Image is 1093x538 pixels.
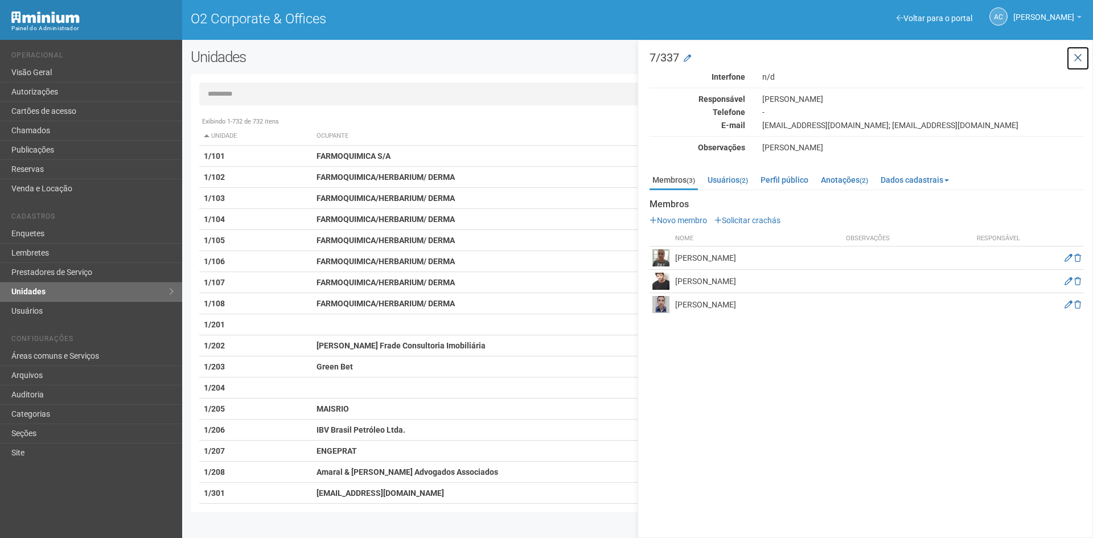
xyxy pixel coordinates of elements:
[317,173,455,182] strong: FARMOQUIMICA/HERBARIUM/ DERMA
[641,94,754,104] div: Responsável
[672,293,843,317] td: [PERSON_NAME]
[989,7,1008,26] a: AC
[860,176,868,184] small: (2)
[204,236,225,245] strong: 1/105
[1065,300,1073,309] a: Editar membro
[11,212,174,224] li: Cadastros
[650,171,698,190] a: Membros(3)
[204,320,225,329] strong: 1/201
[641,72,754,82] div: Interfone
[1065,277,1073,286] a: Editar membro
[684,53,691,64] a: Modificar a unidade
[11,11,80,23] img: Minium
[714,216,780,225] a: Solicitar crachás
[317,467,498,477] strong: Amaral & [PERSON_NAME] Advogados Associados
[204,299,225,308] strong: 1/108
[204,446,225,455] strong: 1/207
[317,341,486,350] strong: [PERSON_NAME] Frade Consultoria Imobiliária
[641,142,754,153] div: Observações
[317,446,357,455] strong: ENGEPRAT
[204,341,225,350] strong: 1/202
[705,171,751,188] a: Usuários(2)
[650,199,1084,210] strong: Membros
[650,216,707,225] a: Novo membro
[204,425,225,434] strong: 1/206
[672,247,843,270] td: [PERSON_NAME]
[878,171,952,188] a: Dados cadastrais
[754,107,1092,117] div: -
[204,278,225,287] strong: 1/107
[317,278,455,287] strong: FARMOQUIMICA/HERBARIUM/ DERMA
[1013,2,1074,22] span: Ana Carla de Carvalho Silva
[641,120,754,130] div: E-mail
[199,117,1076,127] div: Exibindo 1-732 de 732 itens
[317,488,444,498] strong: [EMAIL_ADDRESS][DOMAIN_NAME]
[204,362,225,371] strong: 1/203
[687,176,695,184] small: (3)
[754,94,1092,104] div: [PERSON_NAME]
[204,173,225,182] strong: 1/102
[1074,300,1081,309] a: Excluir membro
[1065,253,1073,262] a: Editar membro
[754,142,1092,153] div: [PERSON_NAME]
[204,488,225,498] strong: 1/301
[650,52,1084,63] h3: 7/337
[317,215,455,224] strong: FARMOQUIMICA/HERBARIUM/ DERMA
[204,151,225,161] strong: 1/101
[11,51,174,63] li: Operacional
[204,467,225,477] strong: 1/208
[843,231,970,247] th: Observações
[739,176,748,184] small: (2)
[199,127,312,146] th: Unidade: activate to sort column descending
[317,194,455,203] strong: FARMOQUIMICA/HERBARIUM/ DERMA
[317,236,455,245] strong: FARMOQUIMICA/HERBARIUM/ DERMA
[317,425,405,434] strong: IBV Brasil Petróleo Ltda.
[818,171,871,188] a: Anotações(2)
[11,23,174,34] div: Painel do Administrador
[652,273,669,290] img: user.png
[204,383,225,392] strong: 1/204
[11,335,174,347] li: Configurações
[970,231,1027,247] th: Responsável
[1074,253,1081,262] a: Excluir membro
[191,11,629,26] h1: O2 Corporate & Offices
[672,270,843,293] td: [PERSON_NAME]
[204,215,225,224] strong: 1/104
[317,299,455,308] strong: FARMOQUIMICA/HERBARIUM/ DERMA
[652,249,669,266] img: user.png
[317,404,349,413] strong: MAISRIO
[1013,14,1082,23] a: [PERSON_NAME]
[1074,277,1081,286] a: Excluir membro
[204,194,225,203] strong: 1/103
[204,404,225,413] strong: 1/205
[758,171,811,188] a: Perfil público
[641,107,754,117] div: Telefone
[672,231,843,247] th: Nome
[754,72,1092,82] div: n/d
[652,296,669,313] img: user.png
[317,362,353,371] strong: Green Bet
[191,48,553,65] h2: Unidades
[754,120,1092,130] div: [EMAIL_ADDRESS][DOMAIN_NAME]; [EMAIL_ADDRESS][DOMAIN_NAME]
[897,14,972,23] a: Voltar para o portal
[312,127,698,146] th: Ocupante: activate to sort column ascending
[317,151,391,161] strong: FARMOQUIMICA S/A
[317,257,455,266] strong: FARMOQUIMICA/HERBARIUM/ DERMA
[204,257,225,266] strong: 1/106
